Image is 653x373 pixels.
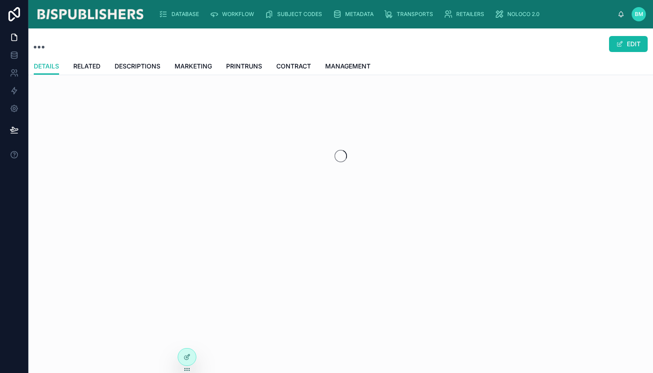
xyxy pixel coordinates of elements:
[226,58,262,76] a: PRINTRUNS
[222,11,254,18] span: WORKFLOW
[171,11,199,18] span: DATABASE
[507,11,540,18] span: NOLOCO 2.0
[456,11,484,18] span: RETAILERS
[330,6,380,22] a: METADATA
[325,62,370,71] span: MANAGEMENT
[276,58,311,76] a: CONTRACT
[34,62,59,71] span: DETAILS
[397,11,433,18] span: TRANSPORTS
[175,62,212,71] span: MARKETING
[262,6,328,22] a: SUBJECT CODES
[73,58,100,76] a: RELATED
[34,58,59,75] a: DETAILS
[175,58,212,76] a: MARKETING
[277,11,322,18] span: SUBJECT CODES
[325,58,370,76] a: MANAGEMENT
[382,6,439,22] a: TRANSPORTS
[115,62,160,71] span: DESCRIPTIONS
[36,7,145,21] img: App logo
[156,6,205,22] a: DATABASE
[492,6,546,22] a: NOLOCO 2.0
[276,62,311,71] span: CONTRACT
[226,62,262,71] span: PRINTRUNS
[635,11,643,18] span: BM
[441,6,490,22] a: RETAILERS
[345,11,374,18] span: METADATA
[609,36,648,52] button: EDIT
[207,6,260,22] a: WORKFLOW
[152,4,617,24] div: scrollable content
[73,62,100,71] span: RELATED
[115,58,160,76] a: DESCRIPTIONS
